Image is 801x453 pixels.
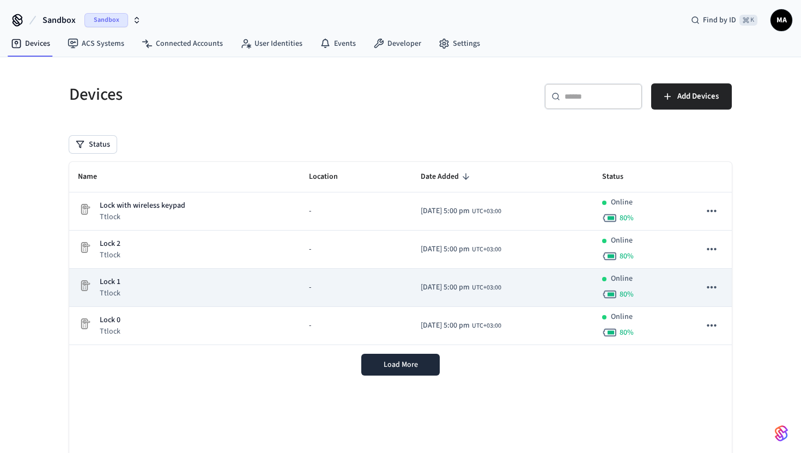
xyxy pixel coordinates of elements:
span: [DATE] 5:00 pm [421,282,470,293]
p: Lock 2 [100,238,120,250]
span: UTC+03:00 [472,283,501,293]
span: [DATE] 5:00 pm [421,320,470,331]
span: MA [772,10,791,30]
span: - [309,244,311,255]
div: Asia/Riyadh [421,282,501,293]
span: Status [602,168,638,185]
img: SeamLogoGradient.69752ec5.svg [775,425,788,442]
span: Sandbox [43,14,76,27]
p: Ttlock [100,326,120,337]
div: Asia/Riyadh [421,244,501,255]
span: Find by ID [703,15,736,26]
img: Placeholder Lock Image [78,241,91,254]
span: Location [309,168,352,185]
div: Find by ID⌘ K [682,10,766,30]
span: [DATE] 5:00 pm [421,206,470,217]
img: Placeholder Lock Image [78,317,91,330]
button: MA [770,9,792,31]
button: Load More [361,354,440,376]
span: UTC+03:00 [472,245,501,255]
span: 80 % [620,327,634,338]
span: 80 % [620,289,634,300]
span: 80 % [620,251,634,262]
p: Online [611,197,633,208]
p: Online [611,235,633,246]
span: 80 % [620,213,634,224]
h5: Devices [69,83,394,106]
div: Asia/Riyadh [421,206,501,217]
span: Date Added [421,168,473,185]
p: Lock with wireless keypad [100,200,185,212]
span: Load More [384,359,418,370]
p: Ttlock [100,288,120,299]
p: Ttlock [100,212,185,222]
table: sticky table [69,162,732,345]
a: Connected Accounts [133,34,232,53]
img: Placeholder Lock Image [78,279,91,292]
span: UTC+03:00 [472,207,501,216]
p: Lock 1 [100,276,120,288]
span: Name [78,168,111,185]
p: Lock 0 [100,315,120,326]
span: [DATE] 5:00 pm [421,244,470,255]
button: Add Devices [651,83,732,110]
span: Sandbox [84,13,128,27]
a: ACS Systems [59,34,133,53]
a: Settings [430,34,489,53]
a: User Identities [232,34,311,53]
span: Add Devices [677,89,719,104]
a: Devices [2,34,59,53]
button: Status [69,136,117,153]
a: Events [311,34,365,53]
span: - [309,282,311,293]
p: Ttlock [100,250,120,261]
div: Asia/Riyadh [421,320,501,331]
p: Online [611,311,633,323]
a: Developer [365,34,430,53]
img: Placeholder Lock Image [78,203,91,216]
span: ⌘ K [739,15,757,26]
p: Online [611,273,633,285]
span: - [309,206,311,217]
span: - [309,320,311,331]
span: UTC+03:00 [472,321,501,331]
